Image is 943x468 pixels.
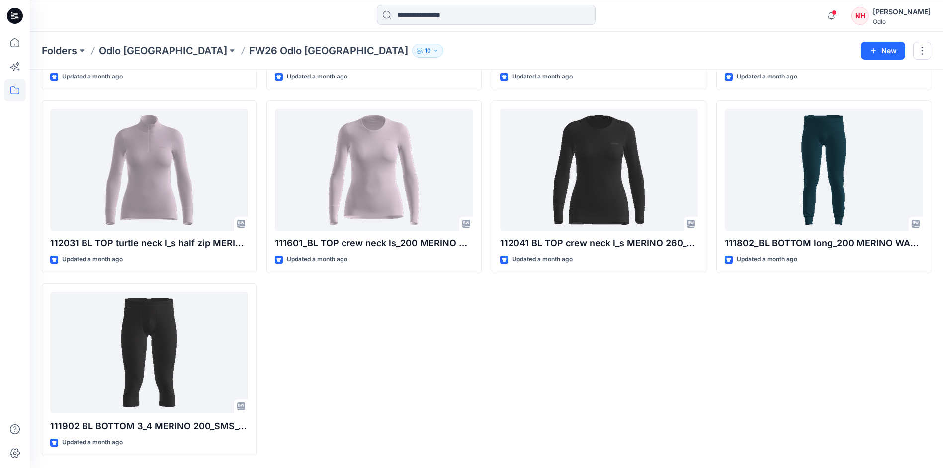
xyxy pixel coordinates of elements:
p: 112031 BL TOP turtle neck l_s half zip MERINO 260_SMS_3D [50,236,248,250]
p: Updated a month ago [62,437,123,448]
button: 10 [412,44,443,58]
div: NH [851,7,869,25]
p: Updated a month ago [62,254,123,265]
p: FW26 Odlo [GEOGRAPHIC_DATA] [249,44,408,58]
a: 111601_BL TOP crew neck ls_200 MERINO WARM_SMS_3D [275,109,473,231]
p: Updated a month ago [62,72,123,82]
button: New [861,42,905,60]
p: Updated a month ago [737,254,797,265]
p: Updated a month ago [512,254,573,265]
p: 111902 BL BOTTOM 3_4 MERINO 200_SMS_3D [50,419,248,433]
p: Updated a month ago [287,254,347,265]
a: Odlo [GEOGRAPHIC_DATA] [99,44,227,58]
a: 112041 BL TOP crew neck l_s MERINO 260_SMS_3D [500,109,698,231]
a: 111902 BL BOTTOM 3_4 MERINO 200_SMS_3D [50,292,248,413]
p: 111601_BL TOP crew neck ls_200 MERINO WARM_SMS_3D [275,236,473,250]
p: Updated a month ago [737,72,797,82]
div: Odlo [873,18,931,25]
div: [PERSON_NAME] [873,6,931,18]
p: Updated a month ago [287,72,347,82]
a: 112031 BL TOP turtle neck l_s half zip MERINO 260_SMS_3D [50,109,248,231]
a: 111802_BL BOTTOM long_200 MERINO WARM_SMS_3D [725,109,923,231]
p: 10 [425,45,431,56]
p: Updated a month ago [512,72,573,82]
p: 112041 BL TOP crew neck l_s MERINO 260_SMS_3D [500,236,698,250]
p: 111802_BL BOTTOM long_200 MERINO WARM_SMS_3D [725,236,923,250]
a: Folders [42,44,77,58]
